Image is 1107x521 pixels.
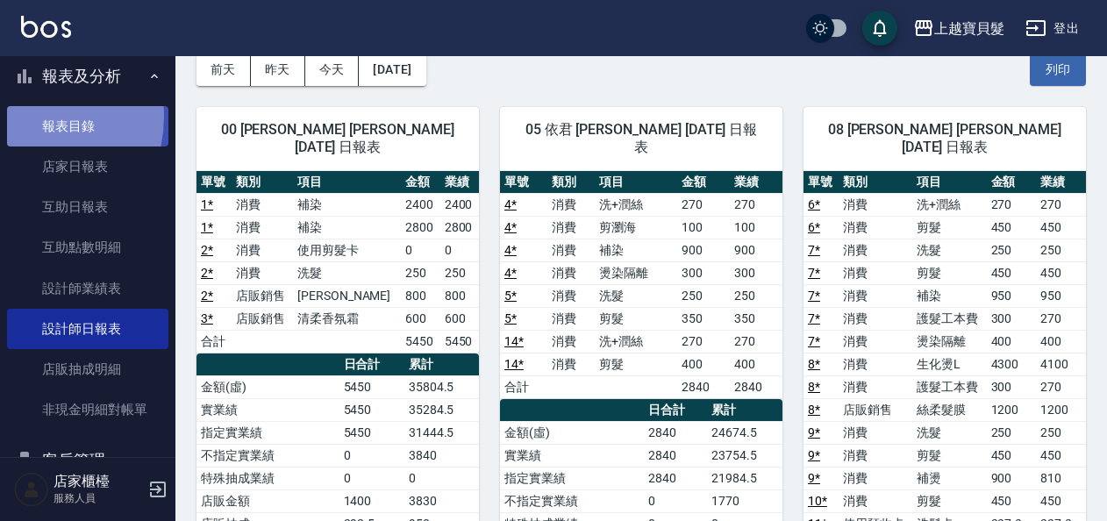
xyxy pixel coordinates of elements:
td: 洗髮 [595,284,677,307]
td: 35804.5 [404,375,479,398]
td: 350 [677,307,730,330]
td: 不指定實業績 [196,444,339,467]
td: 消費 [839,193,912,216]
button: 昨天 [251,54,305,86]
p: 服務人員 [54,490,143,506]
th: 金額 [987,171,1037,194]
td: 100 [730,216,782,239]
td: 2840 [730,375,782,398]
td: [PERSON_NAME] [293,284,401,307]
td: 消費 [547,284,595,307]
button: 今天 [305,54,360,86]
td: 300 [730,261,782,284]
th: 項目 [293,171,401,194]
td: 5450 [339,398,404,421]
td: 450 [987,216,1037,239]
a: 設計師日報表 [7,309,168,349]
td: 消費 [839,330,912,353]
td: 1200 [987,398,1037,421]
td: 洗+潤絲 [912,193,986,216]
td: 不指定實業績 [500,489,644,512]
td: 600 [401,307,439,330]
td: 400 [987,330,1037,353]
td: 生化燙L [912,353,986,375]
td: 900 [987,467,1037,489]
td: 400 [1036,330,1086,353]
th: 類別 [839,171,912,194]
td: 剪瀏海 [595,216,677,239]
table: a dense table [196,171,479,353]
td: 270 [1036,375,1086,398]
td: 810 [1036,467,1086,489]
td: 23754.5 [707,444,782,467]
td: 洗+潤絲 [595,193,677,216]
td: 450 [1036,489,1086,512]
td: 350 [730,307,782,330]
td: 270 [730,193,782,216]
td: 洗髮 [293,261,401,284]
td: 洗髮 [912,421,986,444]
td: 消費 [839,307,912,330]
td: 剪髮 [912,261,986,284]
td: 0 [339,467,404,489]
table: a dense table [500,171,782,399]
td: 2800 [401,216,439,239]
span: 00 [PERSON_NAME] [PERSON_NAME] [DATE] 日報表 [218,121,458,156]
th: 項目 [595,171,677,194]
th: 金額 [401,171,439,194]
td: 950 [1036,284,1086,307]
td: 0 [401,239,439,261]
button: 登出 [1018,12,1086,45]
td: 補染 [912,284,986,307]
td: 消費 [839,239,912,261]
td: 補染 [595,239,677,261]
td: 消費 [839,261,912,284]
td: 特殊抽成業績 [196,467,339,489]
td: 剪髮 [912,444,986,467]
td: 250 [1036,421,1086,444]
td: 0 [644,489,707,512]
img: Person [14,472,49,507]
td: 270 [677,330,730,353]
td: 270 [730,330,782,353]
td: 消費 [232,261,293,284]
td: 消費 [839,353,912,375]
td: 合計 [196,330,232,353]
td: 270 [1036,193,1086,216]
td: 250 [677,284,730,307]
td: 31444.5 [404,421,479,444]
td: 450 [987,489,1037,512]
h5: 店家櫃檯 [54,473,143,490]
a: 報表目錄 [7,106,168,146]
a: 店販抽成明細 [7,349,168,389]
td: 3830 [404,489,479,512]
td: 消費 [839,467,912,489]
td: 450 [1036,216,1086,239]
button: [DATE] [359,54,425,86]
td: 消費 [232,239,293,261]
td: 0 [440,239,479,261]
th: 單號 [196,171,232,194]
td: 300 [987,307,1037,330]
span: 05 依君 [PERSON_NAME] [DATE] 日報表 [521,121,761,156]
td: 金額(虛) [196,375,339,398]
td: 2840 [644,467,707,489]
td: 5450 [339,421,404,444]
td: 600 [440,307,479,330]
td: 900 [730,239,782,261]
td: 270 [1036,307,1086,330]
button: 上越寶貝髮 [906,11,1011,46]
td: 450 [1036,444,1086,467]
td: 2840 [644,444,707,467]
td: 1770 [707,489,782,512]
td: 補燙 [912,467,986,489]
button: 客戶管理 [7,438,168,483]
td: 消費 [839,284,912,307]
td: 21984.5 [707,467,782,489]
button: save [862,11,897,46]
td: 450 [987,261,1037,284]
th: 業績 [440,171,479,194]
td: 24674.5 [707,421,782,444]
td: 1400 [339,489,404,512]
td: 店販銷售 [232,307,293,330]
